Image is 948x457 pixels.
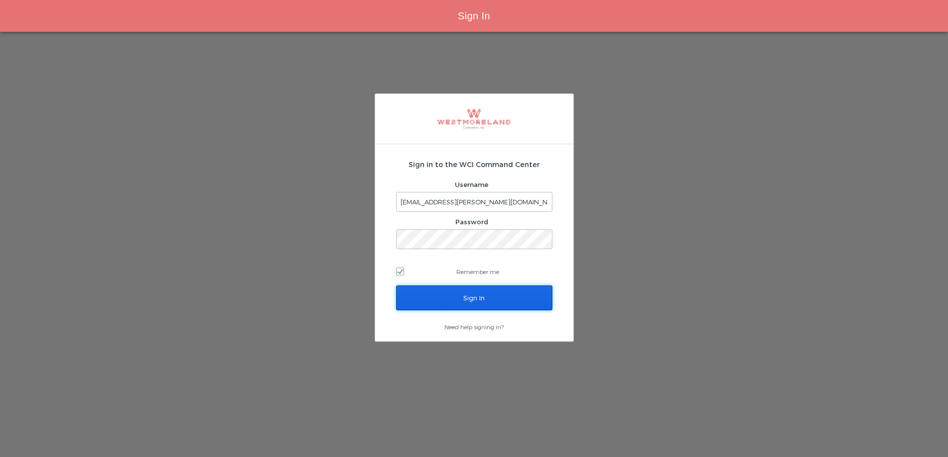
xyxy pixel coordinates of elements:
[455,181,488,188] label: Username
[455,218,488,226] label: Password
[444,323,504,330] a: Need help signing in?
[396,159,552,170] h2: Sign in to the WCI Command Center
[396,264,552,279] label: Remember me
[396,285,552,310] input: Sign In
[458,10,490,21] span: Sign In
